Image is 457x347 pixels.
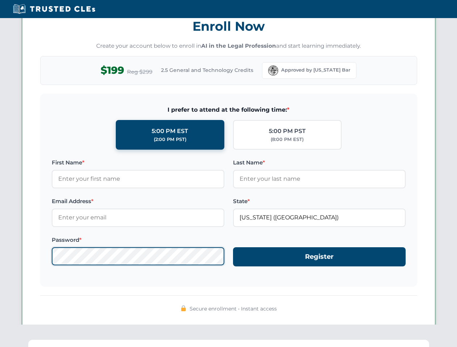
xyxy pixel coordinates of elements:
[181,305,186,311] img: 🔒
[161,66,253,74] span: 2.5 General and Technology Credits
[52,170,224,188] input: Enter your first name
[233,209,406,227] input: Florida (FL)
[233,170,406,188] input: Enter your last name
[190,305,277,313] span: Secure enrollment • Instant access
[269,127,306,136] div: 5:00 PM PST
[52,209,224,227] input: Enter your email
[201,42,276,49] strong: AI in the Legal Profession
[233,158,406,167] label: Last Name
[101,62,124,78] span: $199
[233,197,406,206] label: State
[11,4,97,14] img: Trusted CLEs
[52,236,224,244] label: Password
[271,136,304,143] div: (8:00 PM EST)
[52,197,224,206] label: Email Address
[233,247,406,266] button: Register
[52,158,224,167] label: First Name
[40,15,417,38] h3: Enroll Now
[154,136,186,143] div: (2:00 PM PST)
[268,65,278,76] img: Florida Bar
[127,68,152,76] span: Reg $299
[52,105,406,115] span: I prefer to attend at the following time:
[281,67,350,74] span: Approved by [US_STATE] Bar
[152,127,188,136] div: 5:00 PM EST
[40,42,417,50] p: Create your account below to enroll in and start learning immediately.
